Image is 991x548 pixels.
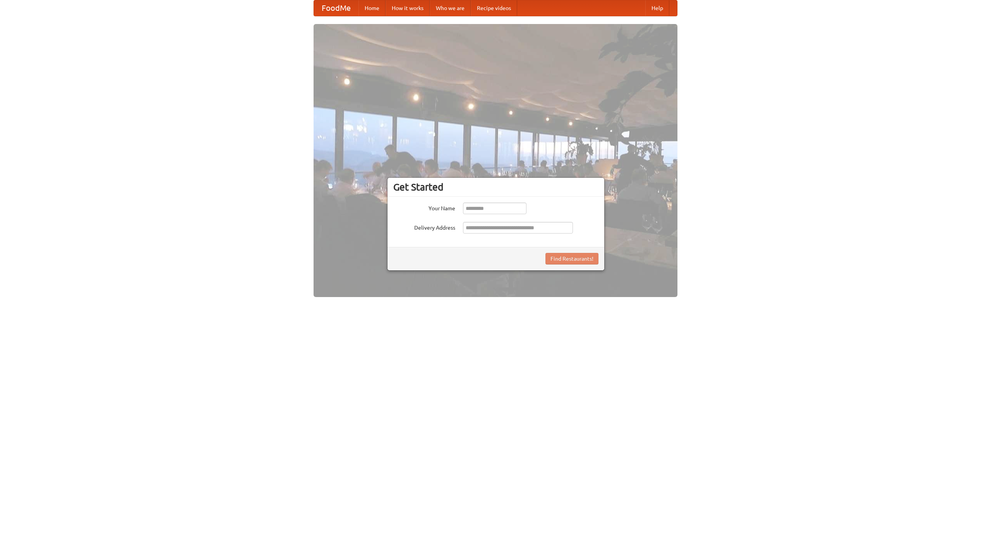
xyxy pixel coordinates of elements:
a: Who we are [430,0,471,16]
label: Your Name [393,203,455,212]
a: Home [358,0,386,16]
h3: Get Started [393,181,598,193]
a: Help [645,0,669,16]
a: How it works [386,0,430,16]
button: Find Restaurants! [545,253,598,265]
label: Delivery Address [393,222,455,232]
a: FoodMe [314,0,358,16]
a: Recipe videos [471,0,517,16]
